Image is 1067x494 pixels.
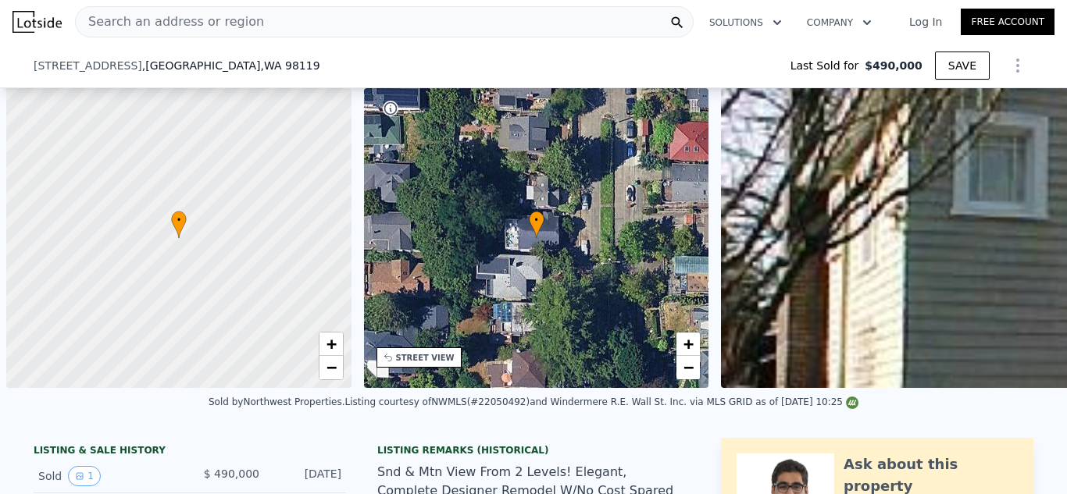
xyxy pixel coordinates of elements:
[326,334,336,354] span: +
[68,466,101,486] button: View historical data
[344,396,858,407] div: Listing courtesy of NWMLS (#22050492) and Windermere R.E. Wall St. Inc. via MLS GRID as of [DATE]...
[319,356,343,379] a: Zoom out
[697,9,794,37] button: Solutions
[209,396,344,407] div: Sold by Northwest Properties .
[790,58,865,73] span: Last Sold for
[935,52,990,80] button: SAVE
[319,332,343,356] a: Zoom in
[377,444,690,457] div: Listing Remarks (Historical)
[171,211,187,238] div: •
[76,12,264,31] span: Search an address or region
[260,59,319,72] span: , WA 98119
[794,9,884,37] button: Company
[890,14,961,30] a: Log In
[683,334,694,354] span: +
[865,58,922,73] span: $490,000
[846,396,858,409] img: NWMLS Logo
[142,58,320,73] span: , [GEOGRAPHIC_DATA]
[676,332,700,356] a: Zoom in
[326,357,336,377] span: −
[1002,50,1033,81] button: Show Options
[204,467,259,480] span: $ 490,000
[961,9,1055,35] a: Free Account
[38,466,177,486] div: Sold
[683,357,694,377] span: −
[676,356,700,379] a: Zoom out
[171,213,187,227] span: •
[12,11,62,33] img: Lotside
[529,211,544,238] div: •
[34,444,346,460] div: LISTING & SALE HISTORY
[34,58,142,73] span: [STREET_ADDRESS]
[529,213,544,227] span: •
[396,352,455,364] div: STREET VIEW
[272,466,341,486] div: [DATE]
